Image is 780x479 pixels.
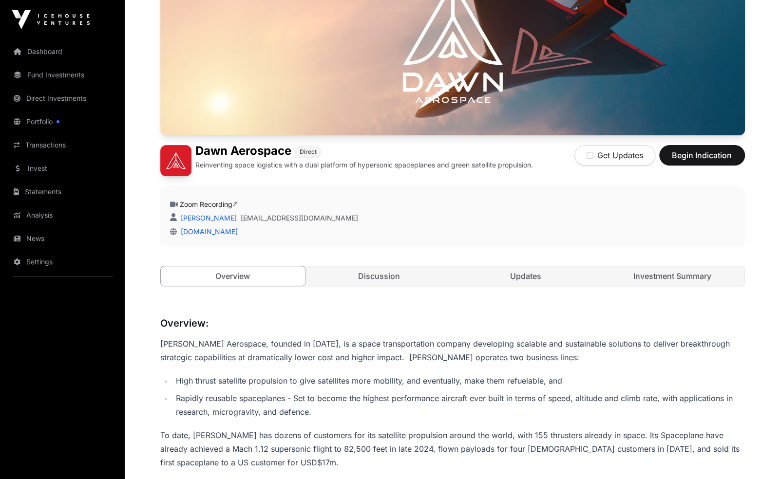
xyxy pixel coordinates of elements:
a: Begin Indication [659,155,745,165]
p: Reinventing space logistics with a dual platform of hypersonic spaceplanes and green satellite pr... [195,160,533,170]
a: Fund Investments [8,64,117,86]
button: Begin Indication [659,145,745,166]
a: Discussion [307,266,452,286]
nav: Tabs [161,266,744,286]
li: High thrust satellite propulsion to give satellites more mobility, and eventually, make them refu... [173,374,745,387]
span: Direct [300,148,317,156]
iframe: Chat Widget [731,432,780,479]
p: To date, [PERSON_NAME] has dozens of customers for its satellite propulsion around the world, wit... [160,428,745,469]
a: Updates [454,266,598,286]
a: Dashboard [8,41,117,62]
a: Portfolio [8,111,117,132]
a: [DOMAIN_NAME] [177,227,238,236]
img: Icehouse Ventures Logo [12,10,90,29]
a: [PERSON_NAME] [179,214,237,222]
a: Overview [160,266,306,286]
button: Get Updates [574,145,655,166]
a: Investment Summary [600,266,744,286]
a: Settings [8,251,117,273]
span: Begin Indication [671,149,733,161]
a: Zoom Recording [180,200,238,208]
h3: Overview: [160,315,745,331]
h1: Dawn Aerospace [195,145,291,158]
a: Analysis [8,204,117,226]
a: Direct Investments [8,88,117,109]
a: [EMAIL_ADDRESS][DOMAIN_NAME] [241,213,358,223]
p: [PERSON_NAME] Aerospace, founded in [DATE], is a space transportation company developing scalable... [160,337,745,364]
a: Statements [8,181,117,203]
a: Invest [8,158,117,179]
li: Rapidly reusable spaceplanes - Set to become the highest performance aircraft ever built in terms... [173,391,745,419]
a: Transactions [8,134,117,156]
a: News [8,228,117,249]
img: Dawn Aerospace [160,145,191,176]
